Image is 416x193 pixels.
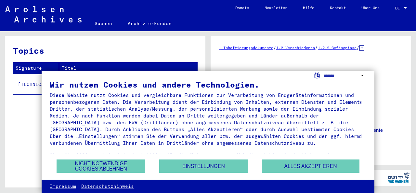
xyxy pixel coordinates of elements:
[276,45,315,50] a: 1.2 Verschiedenes
[395,6,402,10] span: DE
[120,16,179,31] a: Archiv erkunden
[318,45,357,50] a: 1.2.2 Gefängnisse
[5,6,82,22] img: Arolsen_neg.svg
[342,128,383,133] b: Anzahl Dokumente
[219,45,273,50] a: 1 Inhaftierungsdokumente
[314,72,320,78] label: Sprache auswählen
[315,45,318,50] span: /
[13,44,197,57] h3: Topics
[81,183,134,190] a: Datenschutzhinweis
[50,81,366,89] div: Wir nutzen Cookies und andere Technologien.
[219,67,403,117] h1: Namenlisten und Schriftverkehr der Umwandererzentralstelle [GEOGRAPHIC_DATA]
[262,159,359,173] button: Alles akzeptieren
[87,16,120,31] a: Suchen
[13,74,59,94] td: [TECHNICAL_ID]
[50,183,76,190] a: Impressum
[273,45,276,50] span: /
[357,45,359,50] span: /
[13,62,59,74] th: Signature
[59,62,197,74] th: Titel
[57,159,145,173] button: Nicht notwendige Cookies ablehnen
[50,92,366,146] div: Diese Website nutzt Cookies und vergleichbare Funktionen zur Verarbeitung von Endgeräteinformatio...
[386,170,411,186] img: yv_logo.png
[324,71,366,80] select: Sprache auswählen
[159,159,248,173] button: Einstellungen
